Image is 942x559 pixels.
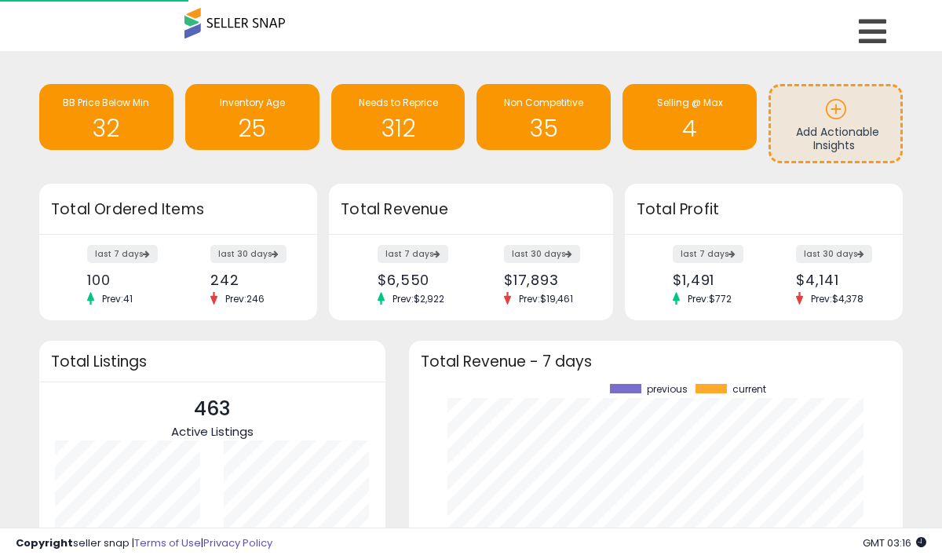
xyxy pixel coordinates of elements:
h3: Total Profit [637,199,891,221]
span: Prev: $4,378 [803,292,871,305]
div: 100 [87,272,166,288]
h1: 35 [484,115,603,141]
span: Prev: 246 [217,292,272,305]
a: Selling @ Max 4 [623,84,757,150]
label: last 30 days [796,245,872,263]
h1: 32 [47,115,166,141]
a: Privacy Policy [203,535,272,550]
span: Active Listings [171,423,254,440]
span: Non Competitive [504,96,583,109]
span: Prev: $2,922 [385,292,452,305]
a: Non Competitive 35 [476,84,611,150]
label: last 7 days [378,245,448,263]
h1: 4 [630,115,749,141]
label: last 7 days [673,245,743,263]
span: Add Actionable Insights [796,124,879,154]
span: Selling @ Max [657,96,723,109]
p: 463 [171,394,254,424]
h3: Total Revenue - 7 days [421,356,891,367]
div: $6,550 [378,272,459,288]
label: last 30 days [210,245,287,263]
a: BB Price Below Min 32 [39,84,173,150]
label: last 30 days [504,245,580,263]
h3: Total Revenue [341,199,601,221]
span: BB Price Below Min [63,96,149,109]
a: Needs to Reprice 312 [331,84,466,150]
div: 242 [210,272,290,288]
label: last 7 days [87,245,158,263]
span: Prev: $772 [680,292,739,305]
div: $1,491 [673,272,752,288]
h3: Total Listings [51,356,374,367]
span: 2025-09-17 03:16 GMT [863,535,926,550]
h1: 25 [193,115,312,141]
span: previous [647,384,688,395]
div: $17,893 [504,272,586,288]
div: $4,141 [796,272,875,288]
h1: 312 [339,115,458,141]
a: Add Actionable Insights [771,86,900,161]
span: Needs to Reprice [359,96,438,109]
span: Prev: 41 [94,292,141,305]
span: Prev: $19,461 [511,292,581,305]
a: Terms of Use [134,535,201,550]
span: current [732,384,766,395]
h3: Total Ordered Items [51,199,305,221]
a: Inventory Age 25 [185,84,319,150]
strong: Copyright [16,535,73,550]
span: Inventory Age [220,96,285,109]
div: seller snap | | [16,536,272,551]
